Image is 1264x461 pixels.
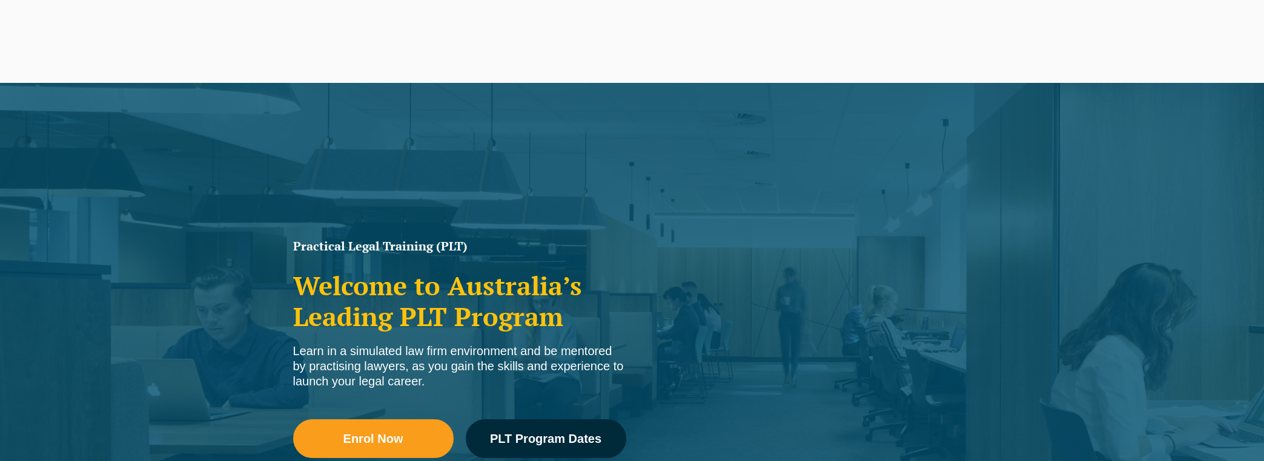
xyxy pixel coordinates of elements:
a: Enrol Now [293,419,454,458]
a: PLT Program Dates [466,419,626,458]
span: PLT Program Dates [490,433,601,445]
div: Learn in a simulated law firm environment and be mentored by practising lawyers, as you gain the ... [293,344,626,389]
span: Enrol Now [343,433,403,445]
h1: Practical Legal Training (PLT) [293,240,626,252]
h2: Welcome to Australia’s Leading PLT Program [293,270,626,332]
